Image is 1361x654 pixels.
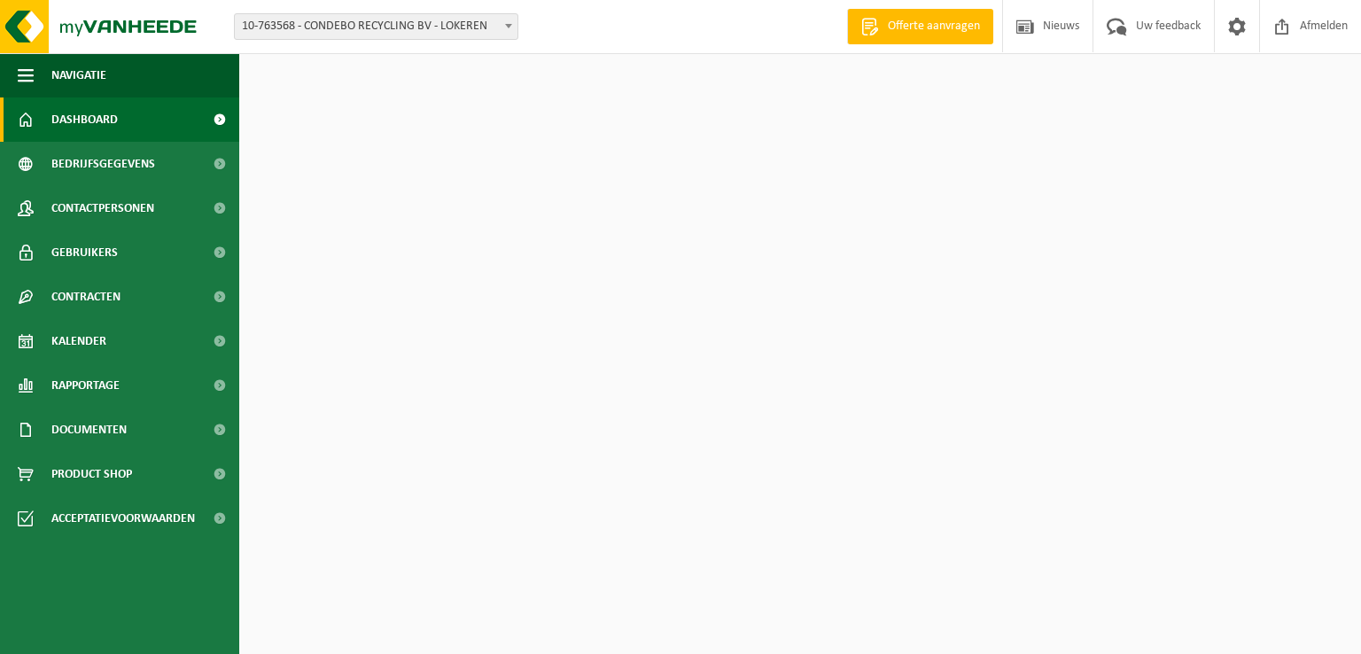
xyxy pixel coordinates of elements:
a: Offerte aanvragen [847,9,993,44]
span: Bedrijfsgegevens [51,142,155,186]
span: 10-763568 - CONDEBO RECYCLING BV - LOKEREN [234,13,518,40]
span: Offerte aanvragen [883,18,984,35]
span: Product Shop [51,452,132,496]
span: Navigatie [51,53,106,97]
span: Contactpersonen [51,186,154,230]
span: Contracten [51,275,121,319]
span: 10-763568 - CONDEBO RECYCLING BV - LOKEREN [235,14,517,39]
span: Gebruikers [51,230,118,275]
span: Dashboard [51,97,118,142]
span: Rapportage [51,363,120,408]
span: Kalender [51,319,106,363]
span: Acceptatievoorwaarden [51,496,195,541]
span: Documenten [51,408,127,452]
